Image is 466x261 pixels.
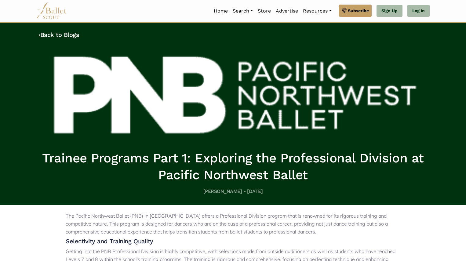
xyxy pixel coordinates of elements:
a: Advertise [273,5,300,17]
a: Home [211,5,230,17]
h1: Trainee Programs Part 1: Exploring the Professional Division at Pacific Northwest Ballet [39,150,427,183]
p: The Pacific Northwest Ballet (PNB) in [GEOGRAPHIC_DATA] offers a Professional Division program th... [66,212,400,236]
span: Subscribe [348,7,369,14]
a: Store [255,5,273,17]
a: Subscribe [339,5,372,17]
code: ‹ [39,31,40,38]
img: gem.svg [342,7,347,14]
a: Resources [300,5,334,17]
img: header_image.img [39,46,427,145]
a: Log In [407,5,430,17]
a: ‹Back to Blogs [39,31,79,38]
a: Sign Up [377,5,402,17]
h4: Selectivity and Training Quality [66,237,400,245]
a: Search [230,5,255,17]
h5: [PERSON_NAME] - [DATE] [39,188,427,195]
